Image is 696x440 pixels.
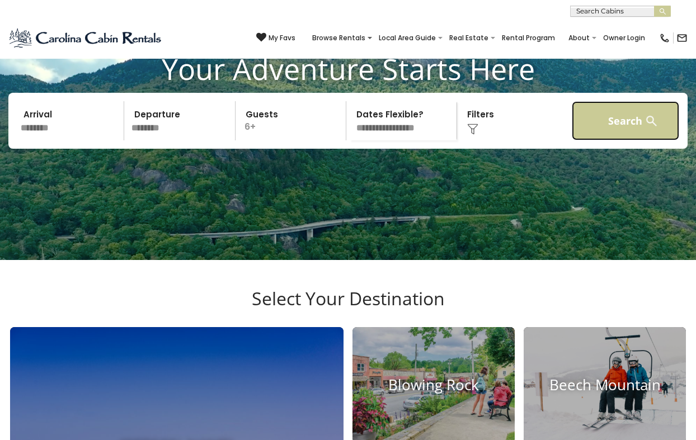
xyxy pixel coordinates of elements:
[307,30,371,46] a: Browse Rentals
[598,30,651,46] a: Owner Login
[239,101,346,140] p: 6+
[524,376,686,394] h4: Beech Mountain
[352,376,515,394] h4: Blowing Rock
[572,101,679,140] button: Search
[269,33,295,43] span: My Favs
[467,124,478,135] img: filter--v1.png
[373,30,441,46] a: Local Area Guide
[645,114,659,128] img: search-regular-white.png
[8,51,688,86] h1: Your Adventure Starts Here
[496,30,561,46] a: Rental Program
[8,27,163,49] img: Blue-2.png
[676,32,688,44] img: mail-regular-black.png
[659,32,670,44] img: phone-regular-black.png
[444,30,494,46] a: Real Estate
[8,288,688,327] h3: Select Your Destination
[563,30,595,46] a: About
[256,32,295,44] a: My Favs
